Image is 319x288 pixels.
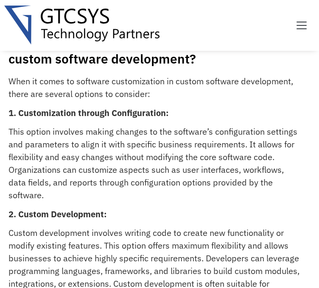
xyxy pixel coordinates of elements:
iframe: chat widget [266,235,319,275]
p: This option involves making changes to the software’s configuration settings and parameters to al... [8,125,300,202]
p: When it comes to software customization in custom software development, there are several options... [8,75,300,100]
img: Gtcsys logo [4,6,159,44]
strong: 1. Customization through Configuration: [8,107,169,119]
strong: 2. Custom Development: [8,208,107,220]
h1: What are the options for software customization in custom software development? [8,36,311,66]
